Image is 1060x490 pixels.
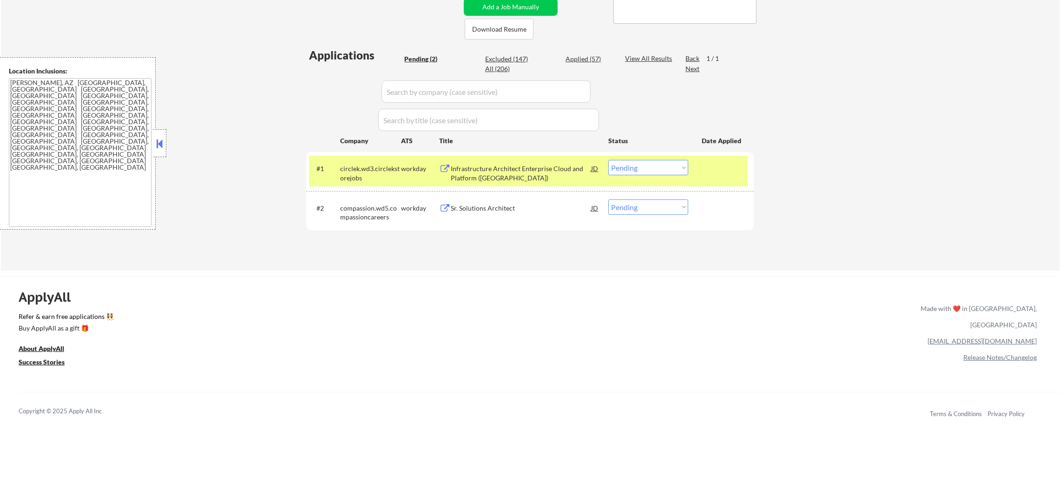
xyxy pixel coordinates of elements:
a: About ApplyAll [19,344,77,355]
div: Status [608,132,688,149]
div: Applications [309,50,401,61]
div: View All Results [625,54,675,63]
div: Pending (2) [404,54,451,64]
div: Copyright © 2025 Apply All Inc [19,407,125,416]
a: [EMAIL_ADDRESS][DOMAIN_NAME] [928,337,1037,345]
div: #1 [316,164,333,173]
div: All (206) [485,64,532,73]
input: Search by company (case sensitive) [382,80,591,103]
div: Infrastructure Architect Enterprise Cloud and Platform ([GEOGRAPHIC_DATA]) [451,164,591,182]
div: Made with ❤️ in [GEOGRAPHIC_DATA], [GEOGRAPHIC_DATA] [917,300,1037,333]
input: Search by title (case sensitive) [378,109,599,131]
div: Excluded (147) [485,54,532,64]
a: Release Notes/Changelog [963,353,1037,361]
a: Privacy Policy [988,410,1025,417]
div: #2 [316,204,333,213]
div: Next [685,64,700,73]
div: JD [590,199,599,216]
a: Terms & Conditions [930,410,982,417]
a: Buy ApplyAll as a gift 🎁 [19,323,112,335]
div: circlek.wd3.circlekstorejobs [340,164,401,182]
div: JD [590,160,599,177]
div: Applied (57) [566,54,612,64]
div: Date Applied [702,136,743,146]
u: Success Stories [19,358,65,366]
div: Back [685,54,700,63]
div: compassion.wd5.compassioncareers [340,204,401,222]
div: Title [439,136,599,146]
div: workday [401,164,439,173]
u: About ApplyAll [19,344,64,352]
div: Sr. Solutions Architect [451,204,591,213]
a: Success Stories [19,357,77,369]
div: Company [340,136,401,146]
a: Refer & earn free applications 👯‍♀️ [19,313,726,323]
div: Location Inclusions: [9,66,152,76]
div: ApplyAll [19,289,81,305]
div: workday [401,204,439,213]
div: Buy ApplyAll as a gift 🎁 [19,325,112,331]
button: Download Resume [465,19,533,40]
div: 1 / 1 [706,54,728,63]
div: ATS [401,136,439,146]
